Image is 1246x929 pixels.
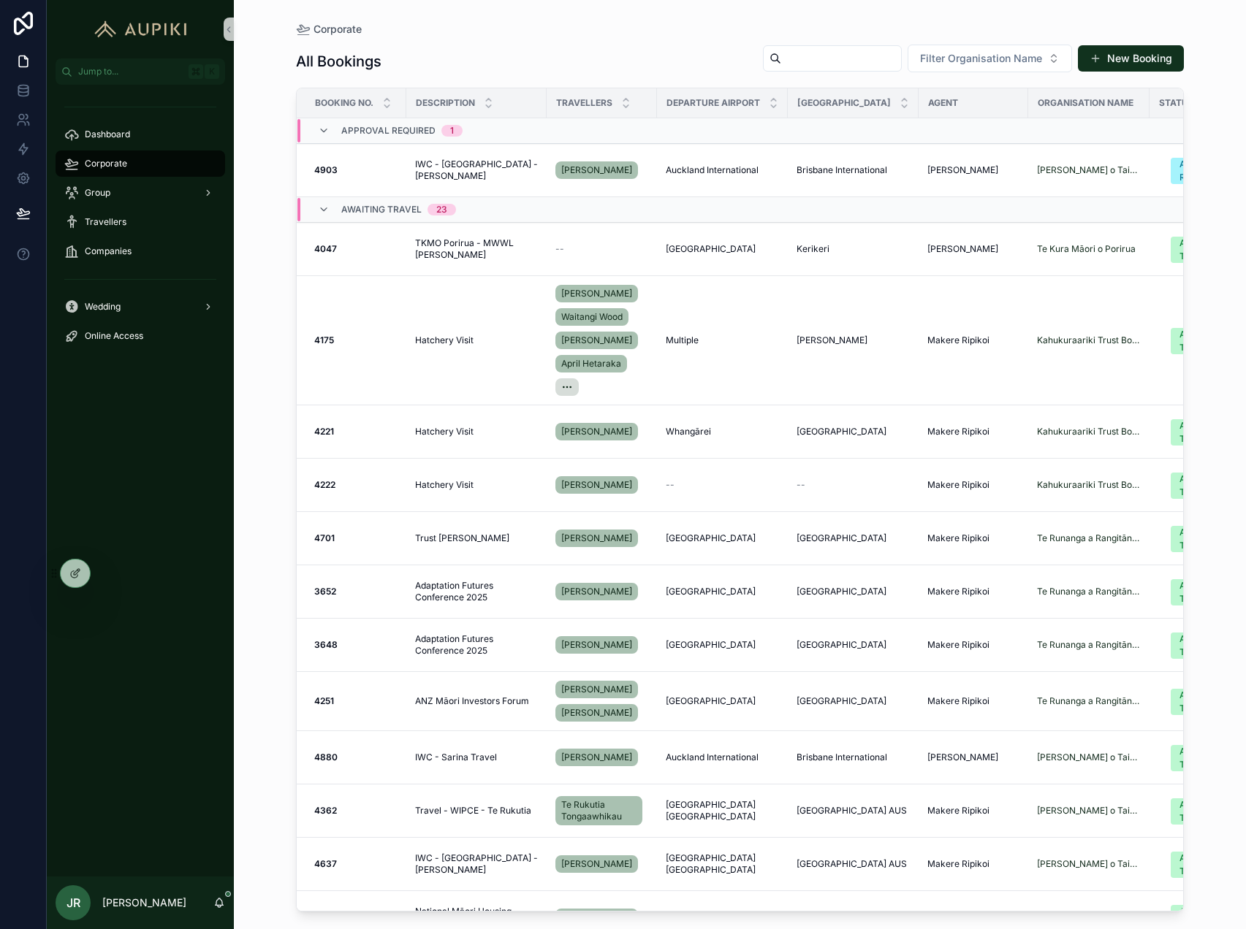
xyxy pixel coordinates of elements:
[666,799,779,822] a: [GEOGRAPHIC_DATA] [GEOGRAPHIC_DATA]
[314,334,398,346] a: 4175
[561,532,632,544] span: [PERSON_NAME]
[561,684,632,695] span: [PERSON_NAME]
[1037,479,1141,491] a: Kahukuraariki Trust Board
[314,639,398,651] a: 3648
[555,796,642,825] a: Te Rukutia Tongaawhikau
[415,426,538,437] a: Hatchery Visit
[797,164,887,176] span: Brisbane International
[1179,526,1217,552] div: Awaiting Travel
[1037,164,1141,176] span: [PERSON_NAME] o Tainui
[56,121,225,148] a: Dashboard
[666,639,779,651] a: [GEOGRAPHIC_DATA]
[102,895,186,910] p: [PERSON_NAME]
[927,858,1019,870] a: Makere Ripikoi
[85,301,121,313] span: Wedding
[1179,579,1217,605] div: Awaiting Travel
[314,243,337,254] strong: 4047
[1179,798,1217,825] div: Awaiting Travel
[315,97,373,109] span: Booking No.
[927,639,989,651] span: Makere Ripikoi
[314,243,398,255] a: 4047
[415,805,538,817] a: Travel - WIPCE - Te Rukutia
[797,752,887,763] span: Brisbane International
[85,245,132,257] span: Companies
[927,586,989,597] span: Makere Ripikoi
[797,695,886,707] span: [GEOGRAPHIC_DATA]
[415,580,538,603] a: Adaptation Futures Conference 2025
[341,204,422,215] span: Awaiting Travel
[296,22,362,37] a: Corporate
[555,476,638,494] a: [PERSON_NAME]
[1037,586,1141,597] span: Te Runanga a Rangitāne o Wairau
[85,129,130,140] span: Dashboard
[666,479,779,491] a: --
[415,479,474,491] span: Hatchery Visit
[908,45,1072,72] button: Select Button
[555,332,638,349] a: [PERSON_NAME]
[666,426,711,437] span: Whangārei
[1159,97,1194,109] span: Status
[415,906,538,929] span: National Māori Housing Conference
[555,749,638,766] a: [PERSON_NAME]
[314,334,334,345] strong: 4175
[556,97,612,109] span: Travellers
[797,532,886,544] span: [GEOGRAPHIC_DATA]
[56,209,225,235] a: Travellers
[314,639,338,650] strong: 3648
[450,125,454,137] div: 1
[797,805,910,817] a: [GEOGRAPHIC_DATA] AUS
[416,97,475,109] span: Description
[561,334,632,346] span: [PERSON_NAME]
[555,285,638,302] a: [PERSON_NAME]
[1037,695,1141,707] a: Te Runanga a Rangitāne o Wairau
[47,85,234,368] div: scrollable content
[927,164,1019,176] a: [PERSON_NAME]
[296,51,381,72] h1: All Bookings
[797,532,910,544] a: [GEOGRAPHIC_DATA]
[555,636,638,654] a: [PERSON_NAME]
[561,639,632,651] span: [PERSON_NAME]
[1037,805,1141,817] a: [PERSON_NAME] o Tainui
[415,237,538,261] span: TKMO Porirua - MWWL [PERSON_NAME]
[928,97,958,109] span: Agent
[1078,45,1184,72] button: New Booking
[666,586,756,597] span: [GEOGRAPHIC_DATA]
[555,580,648,603] a: [PERSON_NAME]
[415,752,497,763] span: IWC - Sarina Travel
[56,180,225,206] a: Group
[797,586,886,597] span: [GEOGRAPHIC_DATA]
[927,334,989,346] span: Makere Ripikoi
[1037,752,1141,763] span: [PERSON_NAME] o Tainui
[314,532,335,543] strong: 4701
[1037,639,1141,651] a: Te Runanga a Rangitāne o Wairau
[415,334,538,346] a: Hatchery Visit
[78,66,183,77] span: Jump to...
[927,639,1019,651] a: Makere Ripikoi
[927,858,989,870] span: Makere Ripikoi
[797,695,910,707] a: [GEOGRAPHIC_DATA]
[314,805,337,816] strong: 4362
[555,355,627,372] a: April Hetaraka
[1179,237,1217,263] div: Awaiting Travel
[415,805,531,817] span: Travel - WIPCE - Te Rukutia
[415,532,509,544] span: Trust [PERSON_NAME]
[555,852,648,876] a: [PERSON_NAME]
[206,66,218,77] span: K
[927,426,989,437] span: Makere Ripikoi
[666,479,675,491] span: --
[927,805,1019,817] a: Makere Ripikoi
[1179,419,1217,446] div: Awaiting Travel
[561,479,632,491] span: [PERSON_NAME]
[555,678,648,725] a: [PERSON_NAME][PERSON_NAME]
[561,164,632,176] span: [PERSON_NAME]
[314,164,398,176] a: 4903
[1037,426,1141,437] a: Kahukuraariki Trust Board
[797,639,910,651] a: [GEOGRAPHIC_DATA]
[314,858,398,870] a: 4637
